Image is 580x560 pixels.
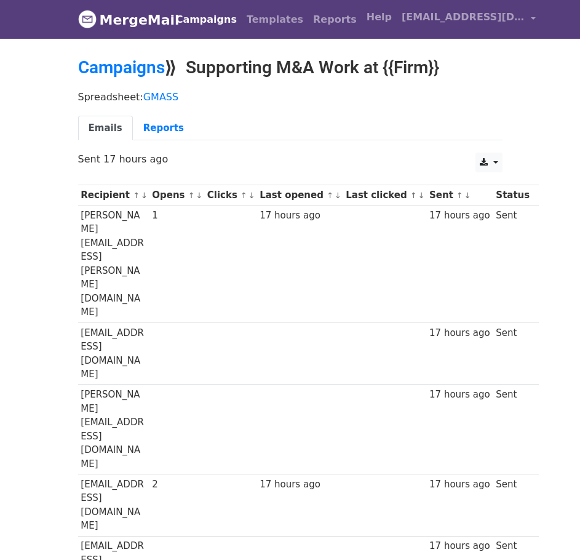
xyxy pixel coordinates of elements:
[429,388,490,402] div: 17 hours ago
[402,10,525,25] span: [EMAIL_ADDRESS][DOMAIN_NAME]
[152,478,201,492] div: 2
[78,153,503,166] p: Sent 17 hours ago
[188,191,195,200] a: ↑
[78,206,149,323] td: [PERSON_NAME][EMAIL_ADDRESS][PERSON_NAME][DOMAIN_NAME]
[78,7,161,33] a: MergeMail
[152,209,201,223] div: 1
[493,385,533,474] td: Sent
[260,478,340,492] div: 17 hours ago
[133,116,194,141] a: Reports
[335,191,341,200] a: ↓
[78,57,165,78] a: Campaigns
[493,474,533,536] td: Sent
[429,539,490,553] div: 17 hours ago
[362,5,397,30] a: Help
[242,7,308,32] a: Templates
[410,191,417,200] a: ↑
[78,10,97,28] img: MergeMail logo
[327,191,333,200] a: ↑
[78,116,133,141] a: Emails
[78,90,503,103] p: Spreadsheet:
[78,385,149,474] td: [PERSON_NAME][EMAIL_ADDRESS][DOMAIN_NAME]
[429,326,490,340] div: 17 hours ago
[143,91,178,103] a: GMASS
[343,185,426,206] th: Last clicked
[204,185,256,206] th: Clicks
[426,185,493,206] th: Sent
[260,209,340,223] div: 17 hours ago
[133,191,140,200] a: ↑
[240,191,247,200] a: ↑
[397,5,541,34] a: [EMAIL_ADDRESS][DOMAIN_NAME]
[78,185,149,206] th: Recipient
[78,57,503,78] h2: ⟫ Supporting M&A Work at {{Firm}}
[493,322,533,385] td: Sent
[464,191,471,200] a: ↓
[493,206,533,323] td: Sent
[429,209,490,223] div: 17 hours ago
[493,185,533,206] th: Status
[418,191,425,200] a: ↓
[248,191,255,200] a: ↓
[171,7,242,32] a: Campaigns
[256,185,343,206] th: Last opened
[141,191,148,200] a: ↓
[308,7,362,32] a: Reports
[149,185,204,206] th: Opens
[78,474,149,536] td: [EMAIL_ADDRESS][DOMAIN_NAME]
[196,191,203,200] a: ↓
[78,322,149,385] td: [EMAIL_ADDRESS][DOMAIN_NAME]
[456,191,463,200] a: ↑
[429,478,490,492] div: 17 hours ago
